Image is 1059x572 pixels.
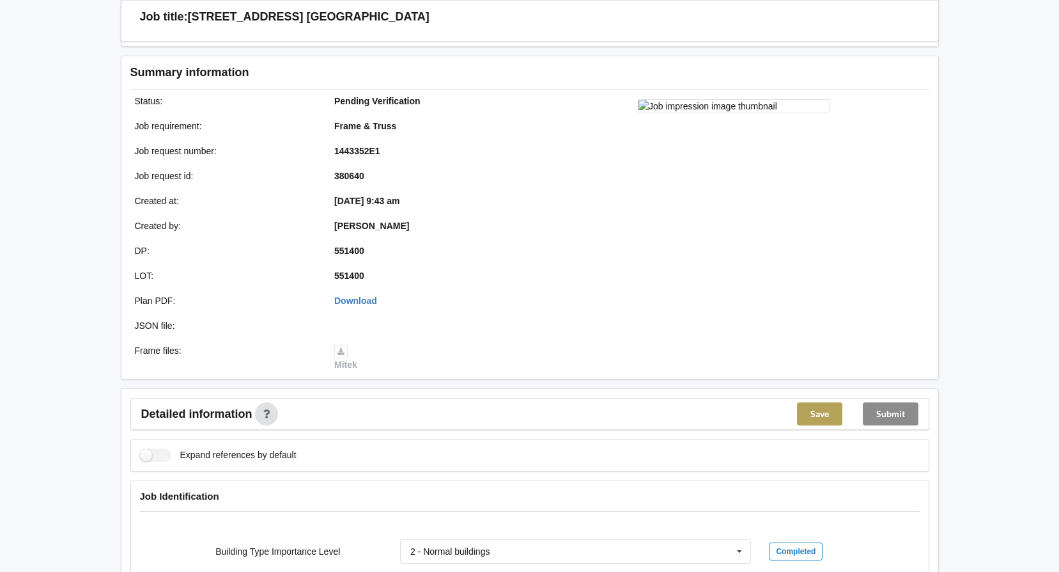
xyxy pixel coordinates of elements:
[334,146,380,156] b: 1443352E1
[126,120,326,132] div: Job requirement :
[126,319,326,332] div: JSON file :
[141,408,252,420] span: Detailed information
[334,296,377,306] a: Download
[334,196,399,206] b: [DATE] 9:43 am
[126,244,326,257] div: DP :
[126,145,326,157] div: Job request number :
[140,490,920,502] h4: Job Identification
[410,547,490,556] div: 2 - Normal buildings
[188,10,429,24] h3: [STREET_ADDRESS] [GEOGRAPHIC_DATA]
[215,546,340,557] label: Building Type Importance Level
[140,10,188,24] h3: Job title:
[797,402,842,425] button: Save
[334,246,364,256] b: 551400
[334,346,357,370] a: Mitek
[130,65,725,80] h3: Summary information
[126,195,326,207] div: Created at :
[126,170,326,182] div: Job request id :
[126,269,326,282] div: LOT :
[140,449,297,462] label: Expand references by default
[334,96,421,106] b: Pending Verification
[334,221,409,231] b: [PERSON_NAME]
[126,219,326,232] div: Created by :
[769,543,823,560] div: Completed
[126,344,326,371] div: Frame files :
[126,95,326,107] div: Status :
[334,121,396,131] b: Frame & Truss
[334,171,364,181] b: 380640
[638,99,830,113] img: Job impression image thumbnail
[334,271,364,281] b: 551400
[126,294,326,307] div: Plan PDF :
